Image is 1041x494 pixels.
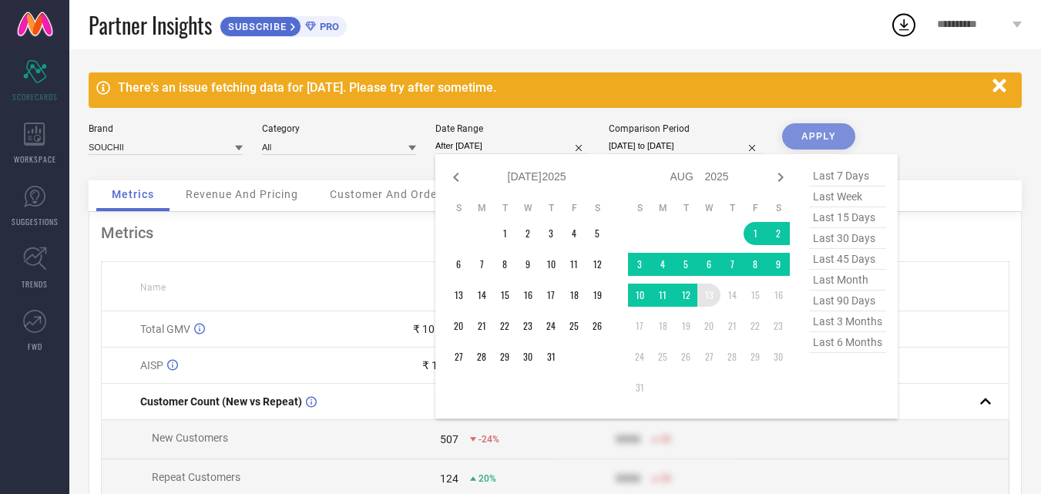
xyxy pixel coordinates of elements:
[220,12,347,37] a: SUBSCRIBEPRO
[140,282,166,293] span: Name
[660,434,671,445] span: 50
[28,341,42,352] span: FWD
[516,222,539,245] td: Wed Jul 02 2025
[493,222,516,245] td: Tue Jul 01 2025
[809,270,886,291] span: last month
[651,314,674,338] td: Mon Aug 18 2025
[330,188,448,200] span: Customer And Orders
[89,123,243,134] div: Brand
[744,284,767,307] td: Fri Aug 15 2025
[767,345,790,368] td: Sat Aug 30 2025
[697,345,720,368] td: Wed Aug 27 2025
[493,202,516,214] th: Tuesday
[140,323,190,335] span: Total GMV
[809,291,886,311] span: last 90 days
[890,11,918,39] div: Open download list
[89,9,212,41] span: Partner Insights
[440,472,458,485] div: 124
[262,123,416,134] div: Category
[697,202,720,214] th: Wednesday
[697,314,720,338] td: Wed Aug 20 2025
[744,202,767,214] th: Friday
[413,323,458,335] div: ₹ 10.77 L
[539,284,562,307] td: Thu Jul 17 2025
[447,202,470,214] th: Sunday
[539,222,562,245] td: Thu Jul 03 2025
[470,284,493,307] td: Mon Jul 14 2025
[516,253,539,276] td: Wed Jul 09 2025
[767,202,790,214] th: Saturday
[628,284,651,307] td: Sun Aug 10 2025
[720,314,744,338] td: Thu Aug 21 2025
[12,91,58,102] span: SCORECARDS
[516,345,539,368] td: Wed Jul 30 2025
[697,253,720,276] td: Wed Aug 06 2025
[720,284,744,307] td: Thu Aug 14 2025
[447,345,470,368] td: Sun Jul 27 2025
[674,314,697,338] td: Tue Aug 19 2025
[697,284,720,307] td: Wed Aug 13 2025
[767,222,790,245] td: Sat Aug 02 2025
[516,314,539,338] td: Wed Jul 23 2025
[609,138,763,154] input: Select comparison period
[539,253,562,276] td: Thu Jul 10 2025
[651,202,674,214] th: Monday
[447,253,470,276] td: Sun Jul 06 2025
[809,311,886,332] span: last 3 months
[586,284,609,307] td: Sat Jul 19 2025
[651,345,674,368] td: Mon Aug 25 2025
[539,314,562,338] td: Thu Jul 24 2025
[720,253,744,276] td: Thu Aug 07 2025
[479,434,499,445] span: -24%
[470,253,493,276] td: Mon Jul 07 2025
[809,187,886,207] span: last week
[809,166,886,187] span: last 7 days
[422,359,458,371] div: ₹ 1,409
[744,222,767,245] td: Fri Aug 01 2025
[101,223,1009,242] div: Metrics
[186,188,298,200] span: Revenue And Pricing
[628,202,651,214] th: Sunday
[470,314,493,338] td: Mon Jul 21 2025
[651,284,674,307] td: Mon Aug 11 2025
[720,202,744,214] th: Thursday
[493,314,516,338] td: Tue Jul 22 2025
[609,123,763,134] div: Comparison Period
[660,473,671,484] span: 50
[720,345,744,368] td: Thu Aug 28 2025
[493,253,516,276] td: Tue Jul 08 2025
[493,284,516,307] td: Tue Jul 15 2025
[586,253,609,276] td: Sat Jul 12 2025
[152,432,228,444] span: New Customers
[562,222,586,245] td: Fri Jul 04 2025
[118,80,985,95] div: There's an issue fetching data for [DATE]. Please try after sometime.
[651,253,674,276] td: Mon Aug 04 2025
[539,202,562,214] th: Thursday
[316,21,339,32] span: PRO
[140,359,163,371] span: AISP
[744,345,767,368] td: Fri Aug 29 2025
[493,345,516,368] td: Tue Jul 29 2025
[586,314,609,338] td: Sat Jul 26 2025
[674,284,697,307] td: Tue Aug 12 2025
[562,202,586,214] th: Friday
[767,253,790,276] td: Sat Aug 09 2025
[470,202,493,214] th: Monday
[435,138,589,154] input: Select date range
[616,433,640,445] div: 9999
[674,202,697,214] th: Tuesday
[562,284,586,307] td: Fri Jul 18 2025
[470,345,493,368] td: Mon Jul 28 2025
[628,376,651,399] td: Sun Aug 31 2025
[447,168,465,187] div: Previous month
[140,395,302,408] span: Customer Count (New vs Repeat)
[440,433,458,445] div: 507
[616,472,640,485] div: 9999
[152,471,240,483] span: Repeat Customers
[767,284,790,307] td: Sat Aug 16 2025
[539,345,562,368] td: Thu Jul 31 2025
[628,253,651,276] td: Sun Aug 03 2025
[516,284,539,307] td: Wed Jul 16 2025
[586,222,609,245] td: Sat Jul 05 2025
[220,21,290,32] span: SUBSCRIBE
